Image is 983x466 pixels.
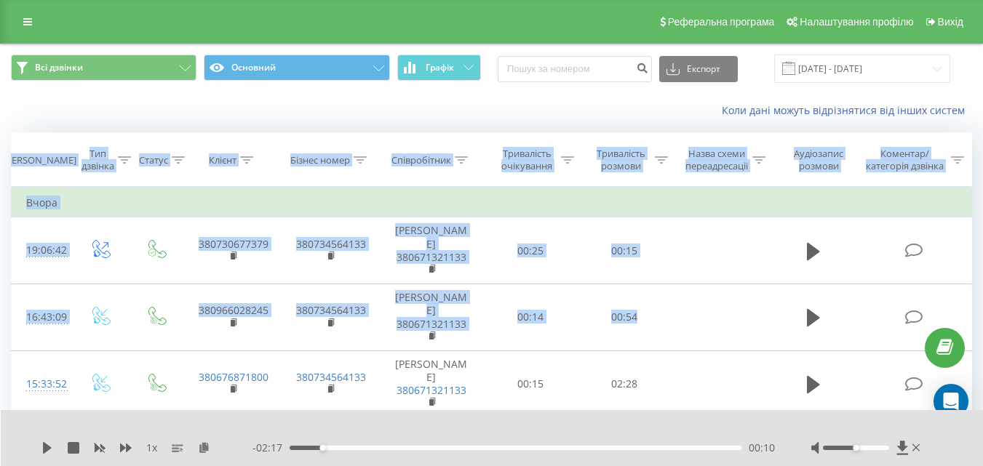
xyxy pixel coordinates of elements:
[35,62,83,73] span: Всі дзвінки
[426,63,454,73] span: Графік
[722,103,972,117] a: Коли дані можуть відрізнятися вiд інших систем
[11,55,196,81] button: Всі дзвінки
[938,16,963,28] span: Вихід
[578,284,672,351] td: 00:54
[800,16,913,28] span: Налаштування профілю
[81,148,114,172] div: Тип дзвінка
[199,370,268,384] a: 380676871800
[749,441,775,455] span: 00:10
[578,350,672,417] td: 02:28
[12,188,972,217] td: Вчора
[139,154,168,166] div: Статус
[379,217,484,284] td: [PERSON_NAME]
[379,284,484,351] td: [PERSON_NAME]
[497,148,557,172] div: Тривалість очікування
[296,370,366,384] a: 380734564133
[484,350,578,417] td: 00:15
[391,154,451,166] div: Співробітник
[659,56,738,82] button: Експорт
[591,148,651,172] div: Тривалість розмови
[484,217,578,284] td: 00:25
[397,383,466,397] a: 380671321133
[204,55,389,81] button: Основний
[862,148,947,172] div: Коментар/категорія дзвінка
[685,148,749,172] div: Назва схеми переадресації
[397,55,481,81] button: Графік
[782,148,856,172] div: Аудіозапис розмови
[934,384,968,419] div: Open Intercom Messenger
[209,154,236,166] div: Клієнт
[252,441,290,455] span: - 02:17
[290,154,350,166] div: Бізнес номер
[397,250,466,264] a: 380671321133
[379,350,484,417] td: [PERSON_NAME]
[146,441,157,455] span: 1 x
[397,317,466,331] a: 380671321133
[26,370,57,398] div: 15:33:52
[3,154,76,166] div: [PERSON_NAME]
[498,56,652,82] input: Пошук за номером
[320,445,326,451] div: Accessibility label
[484,284,578,351] td: 00:14
[853,445,859,451] div: Accessibility label
[578,217,672,284] td: 00:15
[199,303,268,317] a: 380966028245
[199,237,268,251] a: 380730677379
[26,303,57,332] div: 16:43:09
[296,303,366,317] a: 380734564133
[26,236,57,265] div: 19:06:42
[668,16,775,28] span: Реферальна програма
[296,237,366,251] a: 380734564133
